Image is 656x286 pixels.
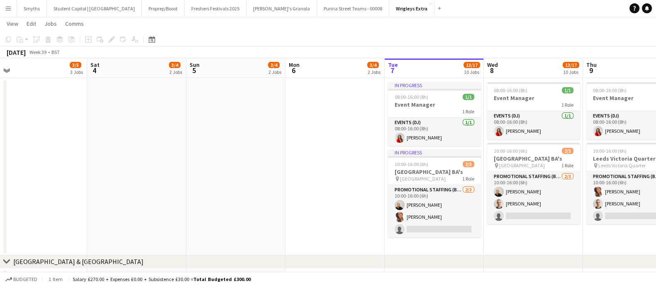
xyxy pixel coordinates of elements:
span: Budgeted [13,276,37,282]
span: Edit [27,20,36,27]
span: Comms [65,20,84,27]
button: Budgeted [4,275,39,284]
span: 1 item [46,276,66,282]
span: Week 39 [27,49,48,55]
button: Wrigleys Extra [389,0,434,17]
div: BST [51,49,60,55]
button: Freshers Festivals 2025 [185,0,246,17]
button: [PERSON_NAME]'s Granola [246,0,317,17]
span: Jobs [44,20,57,27]
a: View [3,18,22,29]
span: View [7,20,18,27]
a: Jobs [41,18,60,29]
button: Smyths [17,0,47,17]
a: Comms [62,18,87,29]
button: Student Capitol | [GEOGRAPHIC_DATA] [47,0,142,17]
div: Leeds and [GEOGRAPHIC_DATA] [13,68,104,76]
div: [DATE] [7,48,26,56]
button: Proprep/Boost [142,0,185,17]
button: Purina Street Teams - 00008 [317,0,389,17]
div: [GEOGRAPHIC_DATA] & [GEOGRAPHIC_DATA] [13,257,144,266]
span: Total Budgeted £300.00 [193,276,251,282]
div: Salary £270.00 + Expenses £0.00 + Subsistence £30.00 = [73,276,251,282]
a: Edit [23,18,39,29]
